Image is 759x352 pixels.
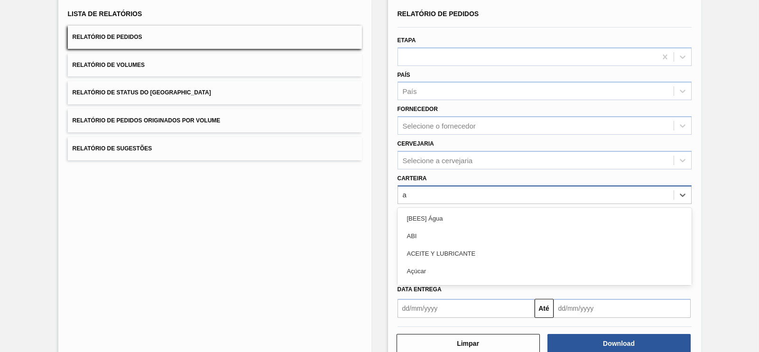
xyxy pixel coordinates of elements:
button: Relatório de Sugestões [68,137,362,160]
button: Relatório de Volumes [68,54,362,77]
span: Relatório de Pedidos [398,10,479,18]
button: Relatório de Pedidos [68,26,362,49]
div: ABI [398,227,692,245]
label: Cervejaria [398,140,434,147]
div: Selecione a cervejaria [403,156,473,164]
button: Até [535,299,554,318]
label: Carteira [398,175,427,182]
div: Selecione o fornecedor [403,122,476,130]
span: Data entrega [398,286,442,293]
span: Relatório de Volumes [73,62,145,68]
span: Relatório de Pedidos [73,34,142,40]
div: Açúcar [398,262,692,280]
div: Açúcar Líquido [398,280,692,297]
span: Relatório de Status do [GEOGRAPHIC_DATA] [73,89,211,96]
label: Etapa [398,37,416,44]
div: [BEES] Água [398,210,692,227]
button: Relatório de Status do [GEOGRAPHIC_DATA] [68,81,362,104]
input: dd/mm/yyyy [554,299,691,318]
span: Relatório de Pedidos Originados por Volume [73,117,221,124]
button: Relatório de Pedidos Originados por Volume [68,109,362,132]
div: ACEITE Y LUBRICANTE [398,245,692,262]
input: dd/mm/yyyy [398,299,535,318]
span: Lista de Relatórios [68,10,142,18]
label: Fornecedor [398,106,438,112]
span: Relatório de Sugestões [73,145,152,152]
div: País [403,87,417,95]
label: País [398,72,410,78]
